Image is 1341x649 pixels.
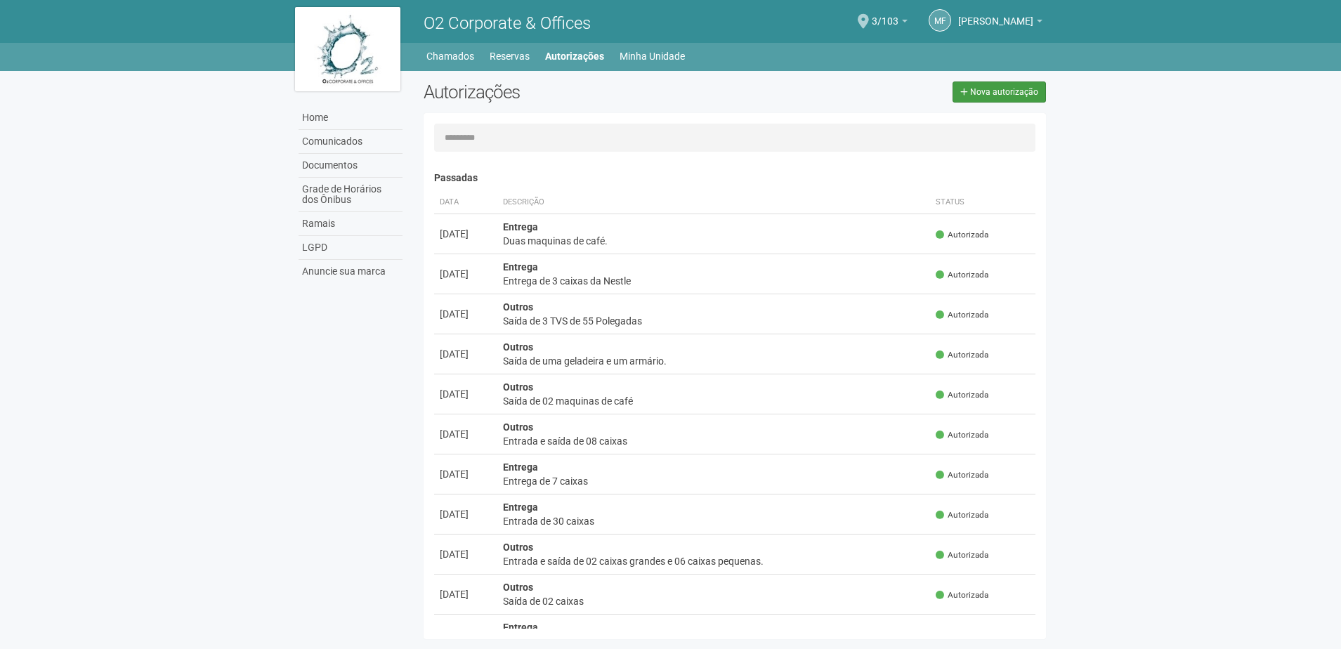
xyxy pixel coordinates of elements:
[503,461,538,473] strong: Entrega
[503,234,925,248] div: Duas maquinas de café.
[620,46,685,66] a: Minha Unidade
[440,227,492,241] div: [DATE]
[424,81,724,103] h2: Autorizações
[930,191,1035,214] th: Status
[503,354,925,368] div: Saída de uma geladeira e um armário.
[440,267,492,281] div: [DATE]
[503,301,533,313] strong: Outros
[936,549,988,561] span: Autorizada
[936,429,988,441] span: Autorizada
[503,421,533,433] strong: Outros
[936,229,988,241] span: Autorizada
[872,2,898,27] span: 3/103
[503,514,925,528] div: Entrada de 30 caixas
[497,191,931,214] th: Descrição
[936,269,988,281] span: Autorizada
[440,627,492,641] div: [DATE]
[503,434,925,448] div: Entrada e saída de 08 caixas
[440,467,492,481] div: [DATE]
[295,7,400,91] img: logo.jpg
[440,507,492,521] div: [DATE]
[424,13,591,33] span: O2 Corporate & Offices
[503,474,925,488] div: Entrega de 7 caixas
[299,106,403,130] a: Home
[503,622,538,633] strong: Entrega
[936,349,988,361] span: Autorizada
[440,307,492,321] div: [DATE]
[503,554,925,568] div: Entrada e saída de 02 caixas grandes e 06 caixas pequenas.
[503,274,925,288] div: Entrega de 3 caixas da Nestle
[299,236,403,260] a: LGPD
[503,594,925,608] div: Saída de 02 caixas
[440,547,492,561] div: [DATE]
[970,87,1038,97] span: Nova autorização
[440,587,492,601] div: [DATE]
[503,542,533,553] strong: Outros
[936,309,988,321] span: Autorizada
[299,130,403,154] a: Comunicados
[503,261,538,273] strong: Entrega
[936,469,988,481] span: Autorizada
[953,81,1046,103] a: Nova autorização
[872,18,908,29] a: 3/103
[503,314,925,328] div: Saída de 3 TVS de 55 Polegadas
[503,341,533,353] strong: Outros
[434,173,1036,183] h4: Passadas
[503,394,925,408] div: Saída de 02 maquinas de café
[434,191,497,214] th: Data
[490,46,530,66] a: Reservas
[299,178,403,212] a: Grade de Horários dos Ônibus
[936,589,988,601] span: Autorizada
[299,260,403,283] a: Anuncie sua marca
[545,46,604,66] a: Autorizações
[958,2,1033,27] span: Márcia Ferraz
[503,582,533,593] strong: Outros
[440,427,492,441] div: [DATE]
[503,501,538,513] strong: Entrega
[936,389,988,401] span: Autorizada
[440,387,492,401] div: [DATE]
[440,347,492,361] div: [DATE]
[958,18,1042,29] a: [PERSON_NAME]
[299,154,403,178] a: Documentos
[503,221,538,232] strong: Entrega
[929,9,951,32] a: MF
[299,212,403,236] a: Ramais
[936,509,988,521] span: Autorizada
[426,46,474,66] a: Chamados
[503,381,533,393] strong: Outros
